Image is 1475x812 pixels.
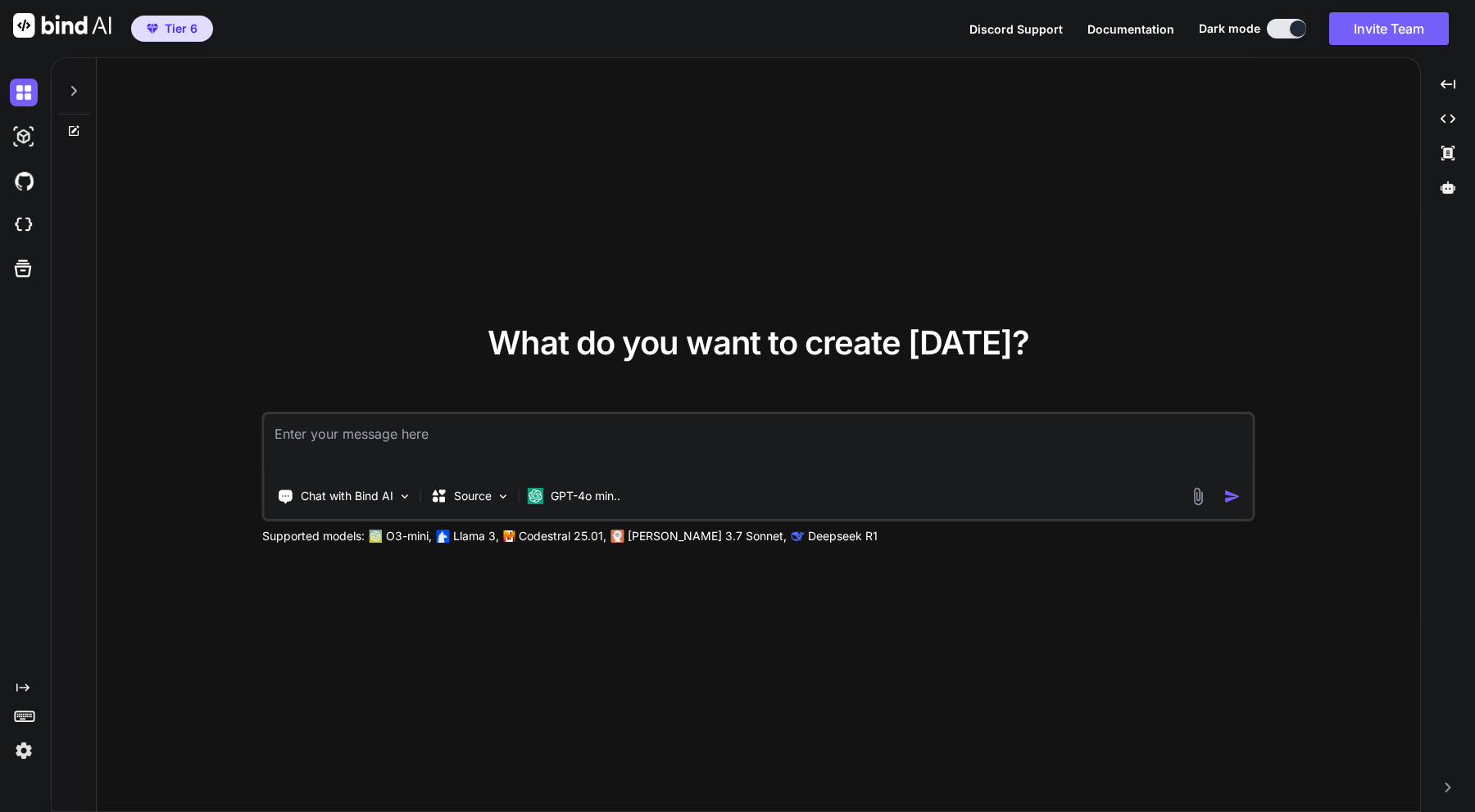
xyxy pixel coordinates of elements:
p: GPT-4o min.. [551,488,620,504]
img: GPT-4 [370,530,383,543]
p: Codestral 25.01, [519,528,606,544]
img: darkAi-studio [10,123,38,151]
img: cloudideIcon [10,211,38,239]
span: Tier 6 [165,20,197,37]
button: Invite Team [1329,12,1449,45]
img: Pick Models [497,489,511,503]
span: What do you want to create [DATE]? [488,323,1029,363]
span: Documentation [1087,22,1174,36]
img: premium [147,24,158,34]
img: claude [792,530,805,543]
button: Discord Support [969,20,1063,38]
p: Llama 3, [453,528,499,544]
p: Supported models: [262,528,365,544]
img: githubDark [10,167,38,195]
img: GPT-4o mini [528,488,544,504]
p: Source [454,488,492,504]
img: darkChat [10,79,38,106]
img: icon [1223,488,1241,505]
button: premiumTier 6 [131,16,213,42]
img: Bind AI [13,13,111,38]
img: Llama2 [437,530,450,543]
img: Mistral-AI [504,530,515,542]
img: Pick Tools [398,489,412,503]
button: Documentation [1087,20,1174,38]
p: Chat with Bind AI [301,488,393,504]
span: Dark mode [1199,20,1260,37]
img: settings [10,737,38,765]
p: [PERSON_NAME] 3.7 Sonnet, [628,528,787,544]
p: Deepseek R1 [808,528,878,544]
span: Discord Support [969,22,1063,36]
img: claude [611,530,624,543]
p: O3-mini, [386,528,432,544]
img: attachment [1188,487,1207,506]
